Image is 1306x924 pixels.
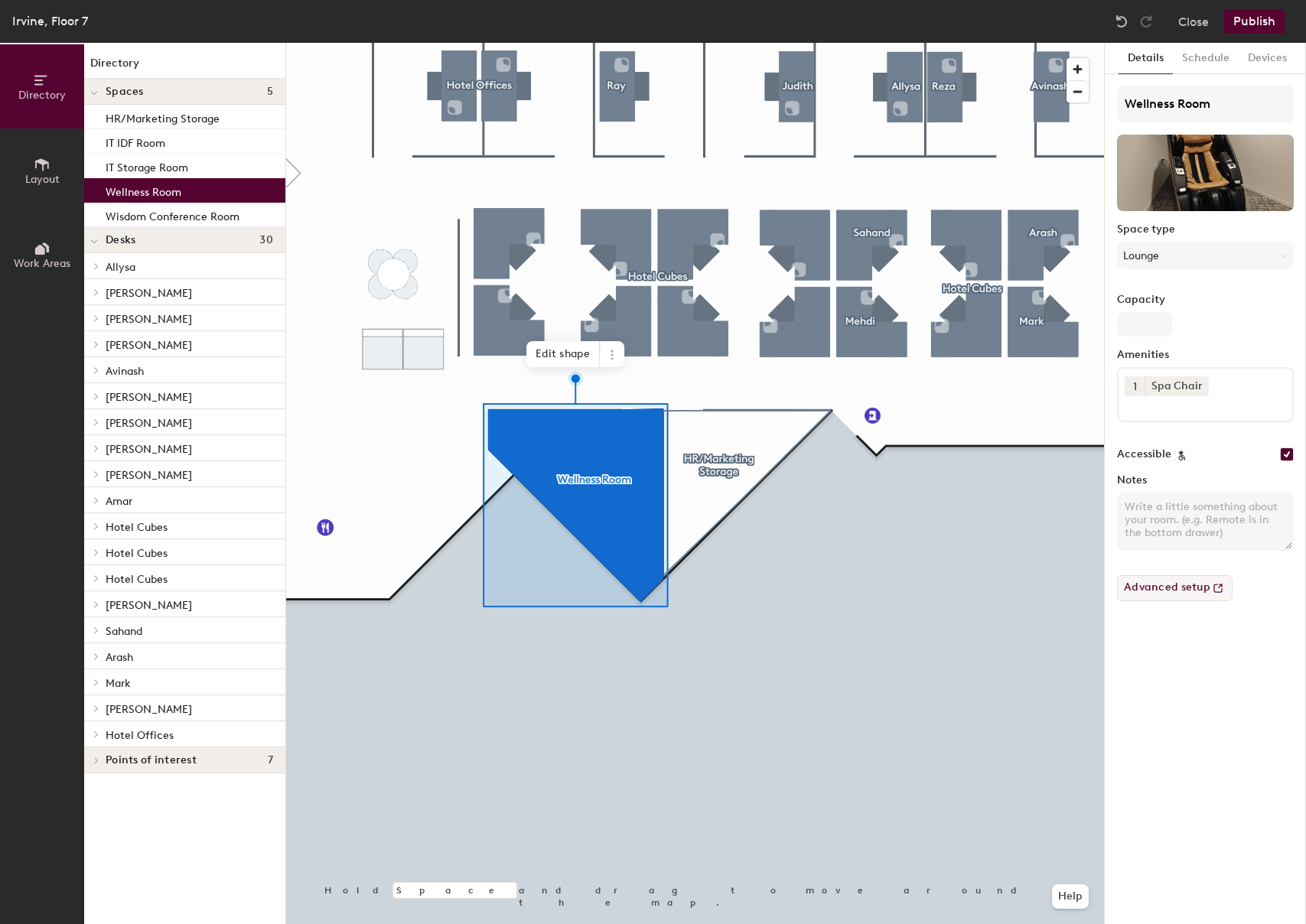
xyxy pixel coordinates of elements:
button: Close [1178,9,1209,34]
p: HR/Marketing Storage [106,108,220,125]
span: 1 [1133,379,1137,395]
span: [PERSON_NAME] [106,443,192,456]
span: Arash [106,651,133,664]
label: Accessible [1117,448,1171,460]
span: [PERSON_NAME] [106,313,192,326]
button: Lounge [1117,242,1294,269]
p: IT Storage Room [106,157,188,174]
label: Space type [1117,223,1294,236]
span: 30 [259,234,273,246]
span: [PERSON_NAME] [106,339,192,352]
span: Hotel Cubes [106,547,168,560]
h1: Directory [84,55,285,79]
div: Spa Chair [1145,376,1209,396]
button: 1 [1125,376,1145,396]
span: Avinash [106,365,144,378]
label: Notes [1117,474,1294,486]
label: Capacity [1117,294,1294,306]
button: Help [1052,884,1089,909]
img: The space named Wellness Room [1117,135,1294,211]
label: Amenities [1117,349,1294,361]
button: Publish [1224,9,1285,34]
button: Details [1119,43,1173,74]
span: Directory [18,89,66,102]
button: Advanced setup [1117,575,1233,601]
span: 5 [267,86,273,98]
span: [PERSON_NAME] [106,287,192,300]
span: Layout [25,173,60,186]
span: 7 [268,754,273,766]
span: [PERSON_NAME] [106,417,192,430]
span: Hotel Offices [106,729,174,742]
span: Amar [106,495,132,508]
p: IT IDF Room [106,132,165,150]
span: Desks [106,234,135,246]
p: Wisdom Conference Room [106,206,239,223]
div: Irvine, Floor 7 [12,11,88,31]
span: Hotel Cubes [106,521,168,534]
span: [PERSON_NAME] [106,469,192,482]
button: Schedule [1173,43,1239,74]
span: Edit shape [526,341,600,367]
span: Allysa [106,261,135,274]
span: Hotel Cubes [106,573,168,586]
span: Mark [106,677,131,690]
button: Devices [1239,43,1296,74]
span: [PERSON_NAME] [106,599,192,612]
img: Redo [1138,14,1154,29]
span: Points of interest [106,754,197,766]
span: Spaces [106,86,144,98]
span: Work Areas [14,257,70,270]
p: Wellness Room [106,181,181,199]
span: Sahand [106,625,142,638]
span: [PERSON_NAME] [106,391,192,404]
img: Undo [1114,14,1129,29]
span: [PERSON_NAME] [106,703,192,716]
